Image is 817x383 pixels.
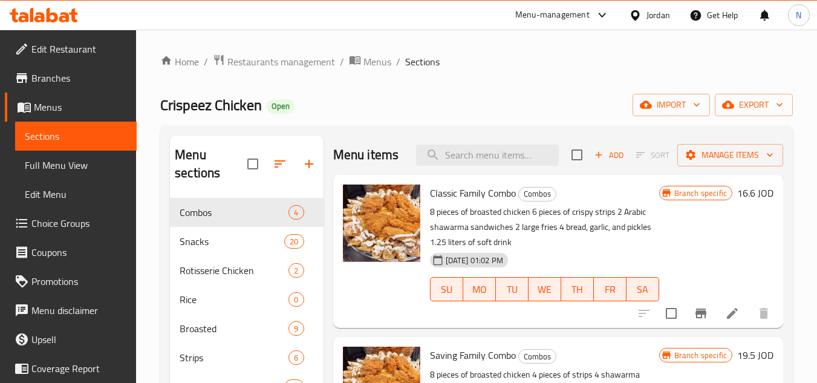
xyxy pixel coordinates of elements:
[5,93,137,122] a: Menus
[594,277,627,301] button: FR
[5,209,137,238] a: Choice Groups
[737,185,773,201] h6: 16.6 JOD
[737,347,773,364] h6: 19.5 JOD
[289,265,303,277] span: 2
[628,146,677,165] span: Select section first
[25,187,127,201] span: Edit Menu
[646,8,670,22] div: Jordan
[533,281,556,298] span: WE
[31,274,127,289] span: Promotions
[5,296,137,325] a: Menu disclaimer
[5,34,137,64] a: Edit Restaurant
[180,350,288,365] span: Strips
[561,277,594,301] button: TH
[496,277,529,301] button: TU
[363,54,391,69] span: Menus
[659,301,684,326] span: Select to update
[180,205,288,220] span: Combos
[289,207,303,218] span: 4
[34,100,127,114] span: Menus
[5,267,137,296] a: Promotions
[501,281,524,298] span: TU
[31,216,127,231] span: Choice Groups
[518,187,556,201] div: Combos
[749,299,778,328] button: delete
[5,238,137,267] a: Coupons
[715,94,793,116] button: export
[724,97,783,113] span: export
[430,184,516,202] span: Classic Family Combo
[677,144,783,166] button: Manage items
[599,281,622,298] span: FR
[213,54,335,70] a: Restaurants management
[686,299,715,328] button: Branch-specific-item
[170,256,323,285] div: Rotisserie Chicken2
[25,129,127,143] span: Sections
[160,54,199,69] a: Home
[15,180,137,209] a: Edit Menu
[566,281,589,298] span: TH
[170,314,323,343] div: Broasted9
[31,303,127,318] span: Menu disclaimer
[642,97,700,113] span: import
[265,149,295,178] span: Sort sections
[430,346,516,364] span: Saving Family Combo
[288,263,304,278] div: items
[289,323,303,335] span: 9
[180,292,288,307] span: Rice
[180,263,288,278] span: Rotisserie Chicken
[396,54,400,69] li: /
[31,332,127,347] span: Upsell
[15,122,137,151] a: Sections
[289,352,303,364] span: 6
[288,205,304,220] div: items
[175,146,247,182] h2: Menu sections
[160,54,793,70] nav: breadcrumb
[627,277,659,301] button: SA
[340,54,344,69] li: /
[180,234,284,249] span: Snacks
[31,361,127,376] span: Coverage Report
[5,64,137,93] a: Branches
[204,54,208,69] li: /
[343,185,420,262] img: Classic Family Combo
[170,227,323,256] div: Snacks20
[31,245,127,260] span: Coupons
[590,146,628,165] button: Add
[519,350,556,364] span: Combos
[15,151,137,180] a: Full Menu View
[590,146,628,165] span: Add item
[593,148,625,162] span: Add
[518,349,556,364] div: Combos
[529,277,561,301] button: WE
[170,343,323,372] div: Strips6
[170,198,323,227] div: Combos4
[725,306,740,321] a: Edit menu item
[564,142,590,168] span: Select section
[288,321,304,336] div: items
[227,54,335,69] span: Restaurants management
[633,94,710,116] button: import
[31,71,127,85] span: Branches
[468,281,491,298] span: MO
[160,91,262,119] span: Crispeez Chicken
[170,285,323,314] div: Rice0
[284,234,304,249] div: items
[5,354,137,383] a: Coverage Report
[669,188,732,199] span: Branch specific
[687,148,773,163] span: Manage items
[295,149,324,178] button: Add section
[796,8,801,22] span: N
[5,325,137,354] a: Upsell
[285,236,303,247] span: 20
[180,321,288,336] span: Broasted
[519,187,556,201] span: Combos
[416,145,559,166] input: search
[267,101,295,111] span: Open
[240,151,265,177] span: Select all sections
[463,277,496,301] button: MO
